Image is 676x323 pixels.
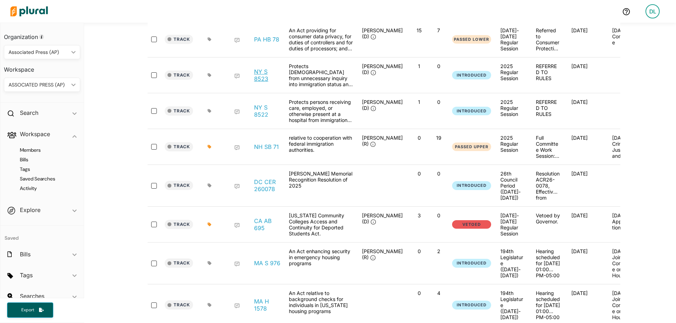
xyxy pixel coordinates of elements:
[165,106,193,116] button: Track
[234,73,240,79] div: Add Position Statement
[362,135,403,147] span: [PERSON_NAME] (R)
[530,99,566,123] div: REFERRED TO RULES
[530,63,566,87] div: REFERRED TO RULES
[208,303,211,307] div: Add tags
[500,171,524,201] div: 26th Council Period ([DATE]-[DATE])
[412,212,426,218] p: 3
[412,99,426,105] p: 1
[20,109,38,117] h2: Search
[412,135,426,141] p: 0
[151,261,157,266] input: select-row-state-ma-194th-s976
[151,72,157,78] input: select-row-state-ny-2025_2026-s8523
[20,206,40,214] h2: Explore
[412,248,426,254] p: 0
[362,212,403,224] span: [PERSON_NAME] (D)
[4,27,80,42] h3: Organization
[165,181,193,190] button: Track
[234,184,240,189] div: Add Position Statement
[151,222,157,227] input: select-row-state-ca-20252026-ab695
[151,144,157,150] input: select-row-state-nh-2025-sb71
[285,99,356,123] div: Protects persons receiving care, employed, or otherwise present at a hospital from immigration ar...
[208,261,211,265] div: Add tags
[254,298,281,312] a: MA H 1578
[612,212,636,230] p: [DATE] - Appropriations
[234,223,240,228] div: Add Position Statement
[254,178,281,193] a: DC CER 260078
[285,290,356,320] div: An Act relative to background checks for individuals in [US_STATE] housing programs
[566,171,606,201] div: [DATE]
[254,217,281,232] a: CA AB 695
[362,99,403,111] span: [PERSON_NAME] (D)
[4,59,80,75] h3: Workspace
[254,104,281,118] a: NY S 8522
[285,248,356,278] div: An Act enhancing security in emergency housing programs
[234,145,240,151] div: Add Position Statement
[452,35,491,44] button: Passed Lower
[20,292,44,300] h2: Searches
[165,220,193,229] button: Track
[432,27,446,33] p: 7
[452,220,491,229] button: Vetoed
[254,260,280,267] a: MA S 976
[11,176,77,182] a: Saved Searches
[452,143,491,151] button: Passed Upper
[362,27,403,39] span: [PERSON_NAME] (D)
[11,185,77,192] a: Activity
[652,299,669,316] iframe: Intercom live chat
[234,38,240,43] div: Add Position Statement
[612,135,636,159] p: [DATE] - Criminal Justice and Public Safety
[500,27,524,51] div: [DATE]-[DATE] Regular Session
[612,248,636,272] p: [DATE] - Joint Committee on Housing
[7,302,53,318] button: Export
[566,212,606,236] div: [DATE]
[500,212,524,236] div: [DATE]-[DATE] Regular Session
[20,250,31,258] h2: Bills
[530,290,566,320] div: Hearing scheduled for [DATE] 01:00 PM-05:00 PM in A-1
[208,183,211,188] div: Add tags
[151,37,157,42] input: select-row-state-pa-2025_2026-hb78
[165,142,193,151] button: Track
[452,181,491,190] button: Introduced
[500,290,524,320] div: 194th Legislature ([DATE]-[DATE])
[500,248,524,278] div: 194th Legislature ([DATE]-[DATE])
[208,73,211,77] div: Add tags
[500,99,524,117] div: 2025 Regular Session
[452,301,491,310] button: Introduced
[452,107,491,116] button: Introduced
[20,271,33,279] h2: Tags
[38,34,45,40] div: Tooltip anchor
[530,135,566,159] div: Full Committee Work Session: [DATE] 10:00 am GP 159
[412,27,426,33] p: 15
[566,99,606,123] div: [DATE]
[11,166,77,173] a: Tags
[530,27,566,51] div: Referred to Consumer Protection & Professional Licensure
[208,222,211,227] div: Add tags
[566,63,606,87] div: [DATE]
[11,156,77,163] a: Bills
[9,49,68,56] div: Associated Press (AP)
[412,171,426,177] p: 0
[165,258,193,268] button: Track
[452,259,491,268] button: Introduced
[432,63,446,69] p: 0
[0,226,84,243] h4: Saved
[208,109,211,113] div: Add tags
[254,36,279,43] a: PA HB 78
[432,290,446,296] p: 4
[16,307,39,313] span: Export
[254,68,281,82] a: NY S 8523
[285,27,356,51] div: An Act providing for consumer data privacy, for duties of controllers and for duties of processor...
[500,135,524,153] div: 2025 Regular Session
[208,145,211,149] div: Add tags
[20,130,50,138] h2: Workspace
[11,147,77,154] a: Members
[208,37,211,41] div: Add tags
[234,261,240,267] div: Add Position Statement
[234,109,240,115] div: Add Position Statement
[362,248,403,260] span: [PERSON_NAME] (R)
[432,171,446,177] p: 0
